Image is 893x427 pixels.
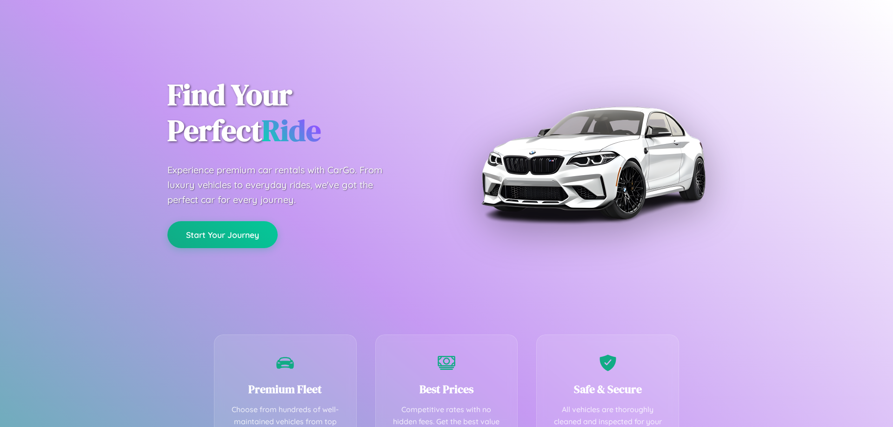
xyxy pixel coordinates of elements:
[551,381,665,397] h3: Safe & Secure
[262,110,321,151] span: Ride
[390,381,504,397] h3: Best Prices
[167,163,400,207] p: Experience premium car rentals with CarGo. From luxury vehicles to everyday rides, we've got the ...
[228,381,342,397] h3: Premium Fleet
[167,77,433,149] h1: Find Your Perfect
[167,221,278,248] button: Start Your Journey
[477,46,709,279] img: Premium BMW car rental vehicle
